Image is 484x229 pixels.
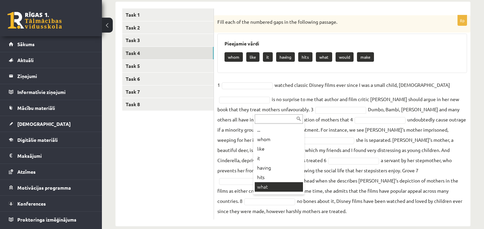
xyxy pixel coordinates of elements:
[255,163,303,173] div: having
[255,144,303,154] div: like
[255,125,303,135] div: ...
[255,135,303,144] div: whom
[255,182,303,192] div: what
[255,154,303,163] div: it
[255,173,303,182] div: hits
[255,192,303,201] div: would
